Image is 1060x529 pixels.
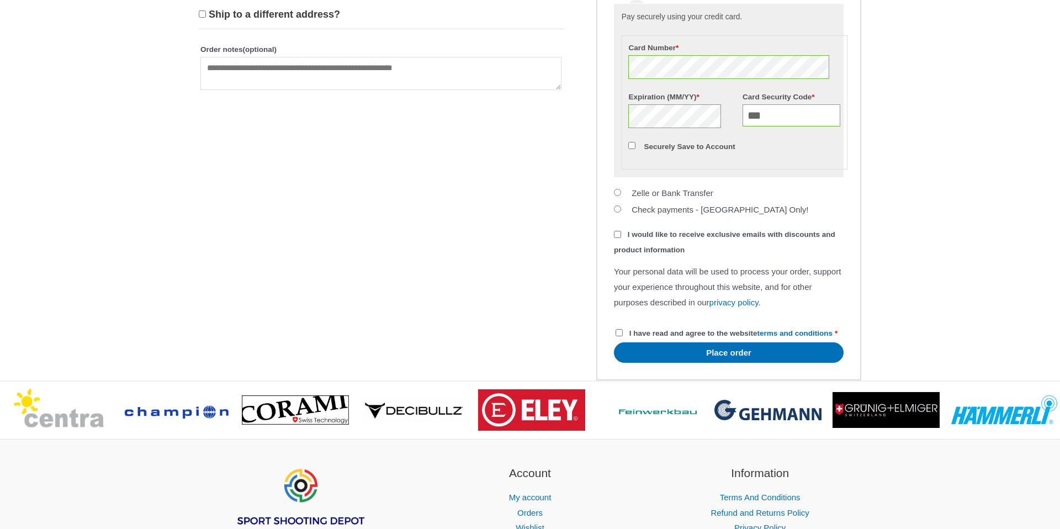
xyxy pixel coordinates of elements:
[632,188,713,198] label: Zelle or Bank Transfer
[616,329,623,336] input: I have read and agree to the websiteterms and conditions *
[200,42,561,57] label: Order notes
[720,493,801,502] a: Terms And Conditions
[644,142,735,151] label: Securely Save to Account
[517,508,543,517] a: Orders
[709,298,759,307] a: privacy policy
[659,464,861,482] h2: Information
[614,230,835,254] span: I would like to receive exclusive emails with discounts and product information
[199,10,206,18] input: Ship to a different address?
[209,9,340,20] span: Ship to a different address?
[509,493,552,502] a: My account
[614,264,844,310] p: Your personal data will be used to process your order, support your experience throughout this we...
[628,40,840,55] label: Card Number
[711,508,809,517] a: Refund and Returns Policy
[614,342,844,363] button: Place order
[478,389,585,431] img: brand logo
[243,45,277,54] span: (optional)
[622,35,847,170] fieldset: Payment Info
[429,464,632,482] h2: Account
[835,329,838,337] abbr: required
[757,329,833,337] a: terms and conditions
[743,89,840,104] label: Card Security Code
[632,205,808,214] label: Check payments - [GEOGRAPHIC_DATA] Only!
[629,329,833,337] span: I have read and agree to the website
[622,12,836,23] p: Pay securely using your credit card.
[614,231,621,238] input: I would like to receive exclusive emails with discounts and product information
[628,89,726,104] label: Expiration (MM/YY)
